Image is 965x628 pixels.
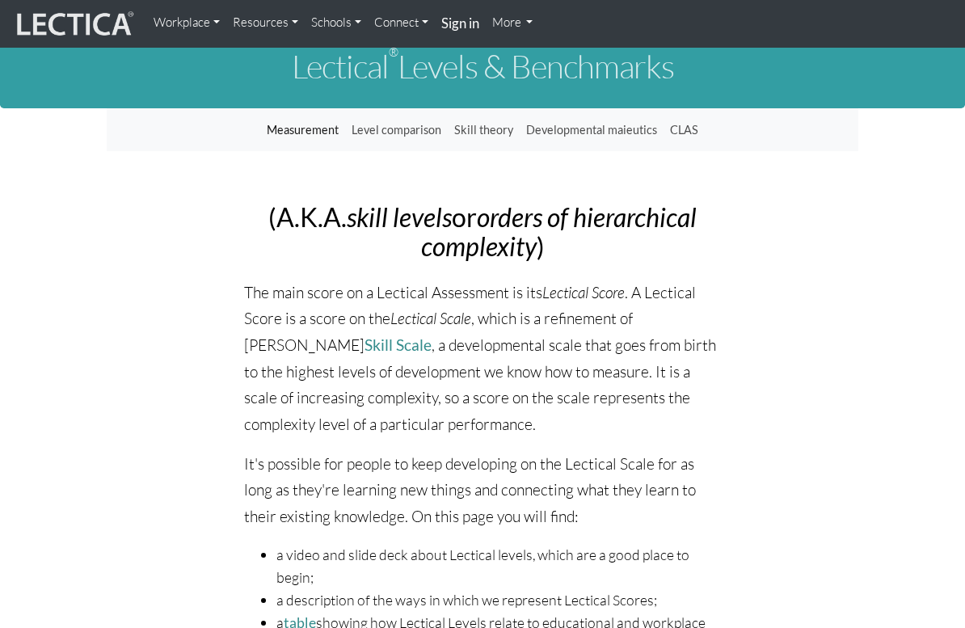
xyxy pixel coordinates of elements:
[441,15,479,32] strong: Sign in
[276,588,721,611] li: a description of the ways in which we represent Lectical Scores;
[390,309,471,328] i: Lectical Scale
[345,115,448,145] a: Level comparison
[13,9,134,40] img: lecticalive
[107,48,858,84] h1: Lectical Levels & Benchmarks
[448,115,520,145] a: Skill theory
[542,283,625,302] i: Lectical Score
[421,201,697,261] i: orders of hierarchical complexity
[244,451,721,530] p: It's possible for people to keep developing on the Lectical Scale for as long as they're learning...
[244,280,721,438] p: The main score on a Lectical Assessment is its . A Lectical Score is a score on the , which is a ...
[368,6,435,39] a: Connect
[305,6,368,39] a: Schools
[520,115,664,145] a: Developmental maieutics
[486,6,540,39] a: More
[244,203,721,259] h2: (A.K.A. or )
[276,543,721,588] li: a video and slide deck about Lectical levels, which are a good place to begin;
[664,115,705,145] a: CLAS
[147,6,226,39] a: Workplace
[260,115,345,145] a: Measurement
[365,335,432,354] a: Skill Scale
[347,201,452,233] i: skill levels
[435,6,486,41] a: Sign in
[389,44,398,60] sup: ®
[226,6,305,39] a: Resources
